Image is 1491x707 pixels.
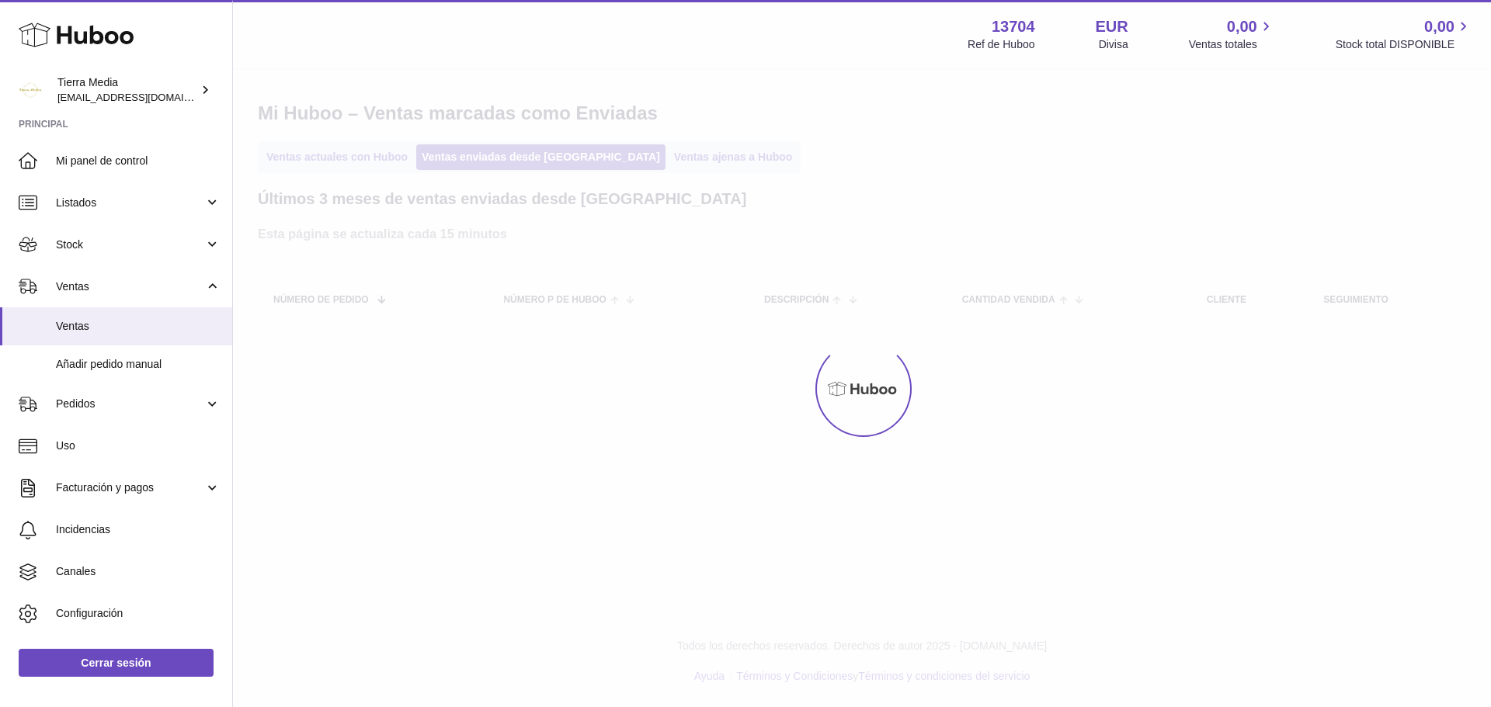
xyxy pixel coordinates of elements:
[19,78,42,102] img: internalAdmin-13704@internal.huboo.com
[56,564,221,579] span: Canales
[1096,16,1128,37] strong: EUR
[56,154,221,168] span: Mi panel de control
[57,75,197,105] div: Tierra Media
[1189,16,1275,52] a: 0,00 Ventas totales
[1227,16,1257,37] span: 0,00
[19,649,214,677] a: Cerrar sesión
[56,397,204,411] span: Pedidos
[1424,16,1455,37] span: 0,00
[1336,37,1472,52] span: Stock total DISPONIBLE
[968,37,1034,52] div: Ref de Huboo
[56,196,204,210] span: Listados
[56,438,221,453] span: Uso
[1099,37,1128,52] div: Divisa
[992,16,1035,37] strong: 13704
[56,237,204,252] span: Stock
[56,357,221,372] span: Añadir pedido manual
[56,480,204,495] span: Facturación y pagos
[56,522,221,537] span: Incidencias
[56,319,221,334] span: Ventas
[56,279,204,294] span: Ventas
[56,606,221,621] span: Configuración
[1336,16,1472,52] a: 0,00 Stock total DISPONIBLE
[1189,37,1275,52] span: Ventas totales
[57,91,228,103] span: [EMAIL_ADDRESS][DOMAIN_NAME]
